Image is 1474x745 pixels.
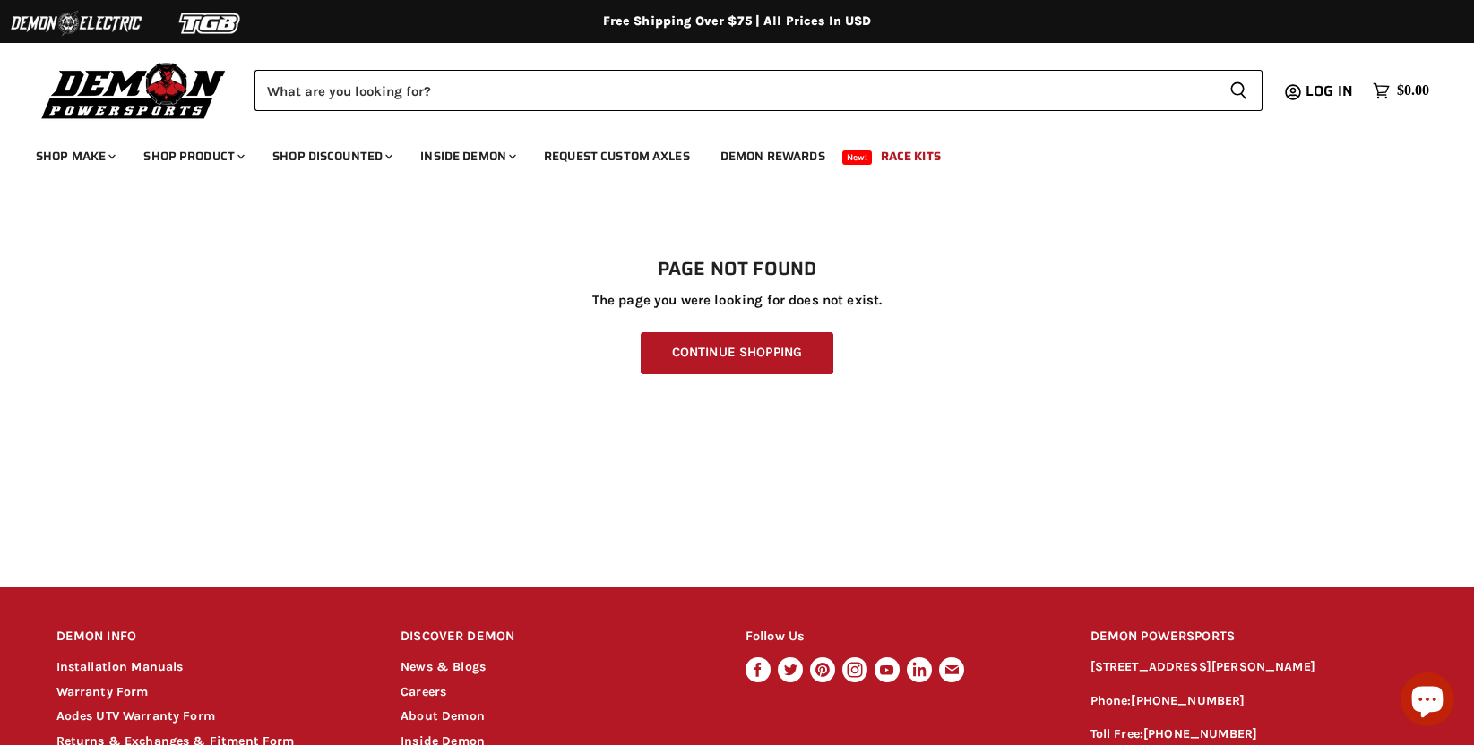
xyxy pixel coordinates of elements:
h2: Follow Us [746,616,1056,658]
a: Log in [1297,83,1364,99]
img: Demon Electric Logo 2 [9,6,143,40]
span: $0.00 [1397,82,1429,99]
a: Careers [401,684,446,699]
img: Demon Powersports [36,58,232,122]
button: Search [1215,70,1263,111]
h2: DEMON POWERSPORTS [1090,616,1418,658]
p: Toll Free: [1090,724,1418,745]
a: [PHONE_NUMBER] [1143,726,1257,741]
h1: Page not found [56,259,1418,280]
div: Free Shipping Over $75 | All Prices In USD [21,13,1454,30]
a: Shop Make [22,138,126,175]
span: New! [842,150,873,165]
h2: DISCOVER DEMON [401,616,711,658]
a: Inside Demon [407,138,527,175]
h2: DEMON INFO [56,616,367,658]
inbox-online-store-chat: Shopify online store chat [1395,672,1460,731]
a: Continue Shopping [641,332,833,374]
a: Request Custom Axles [530,138,703,175]
a: About Demon [401,708,485,724]
input: Search [254,70,1215,111]
img: TGB Logo 2 [143,6,278,40]
p: [STREET_ADDRESS][PERSON_NAME] [1090,657,1418,678]
a: Installation Manuals [56,659,184,674]
p: Phone: [1090,691,1418,712]
a: Demon Rewards [707,138,839,175]
a: Warranty Form [56,684,149,699]
a: Aodes UTV Warranty Form [56,708,215,724]
a: Shop Discounted [259,138,403,175]
span: Log in [1306,80,1353,102]
a: News & Blogs [401,659,486,674]
form: Product [254,70,1263,111]
a: $0.00 [1364,78,1438,104]
a: Shop Product [130,138,255,175]
p: The page you were looking for does not exist. [56,293,1418,308]
a: [PHONE_NUMBER] [1131,693,1245,708]
ul: Main menu [22,131,1425,175]
a: Race Kits [867,138,954,175]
